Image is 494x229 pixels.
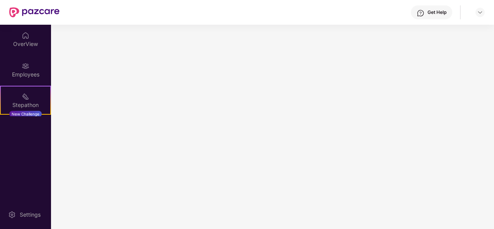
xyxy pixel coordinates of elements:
[9,7,60,17] img: New Pazcare Logo
[9,111,42,117] div: New Challenge
[417,9,424,17] img: svg+xml;base64,PHN2ZyBpZD0iSGVscC0zMngzMiIgeG1sbnM9Imh0dHA6Ly93d3cudzMub3JnLzIwMDAvc3ZnIiB3aWR0aD...
[1,101,50,109] div: Stepathon
[8,211,16,219] img: svg+xml;base64,PHN2ZyBpZD0iU2V0dGluZy0yMHgyMCIgeG1sbnM9Imh0dHA6Ly93d3cudzMub3JnLzIwMDAvc3ZnIiB3aW...
[428,9,446,15] div: Get Help
[22,32,29,39] img: svg+xml;base64,PHN2ZyBpZD0iSG9tZSIgeG1sbnM9Imh0dHA6Ly93d3cudzMub3JnLzIwMDAvc3ZnIiB3aWR0aD0iMjAiIG...
[22,62,29,70] img: svg+xml;base64,PHN2ZyBpZD0iRW1wbG95ZWVzIiB4bWxucz0iaHR0cDovL3d3dy53My5vcmcvMjAwMC9zdmciIHdpZHRoPS...
[22,93,29,100] img: svg+xml;base64,PHN2ZyB4bWxucz0iaHR0cDovL3d3dy53My5vcmcvMjAwMC9zdmciIHdpZHRoPSIyMSIgaGVpZ2h0PSIyMC...
[477,9,483,15] img: svg+xml;base64,PHN2ZyBpZD0iRHJvcGRvd24tMzJ4MzIiIHhtbG5zPSJodHRwOi8vd3d3LnczLm9yZy8yMDAwL3N2ZyIgd2...
[17,211,43,219] div: Settings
